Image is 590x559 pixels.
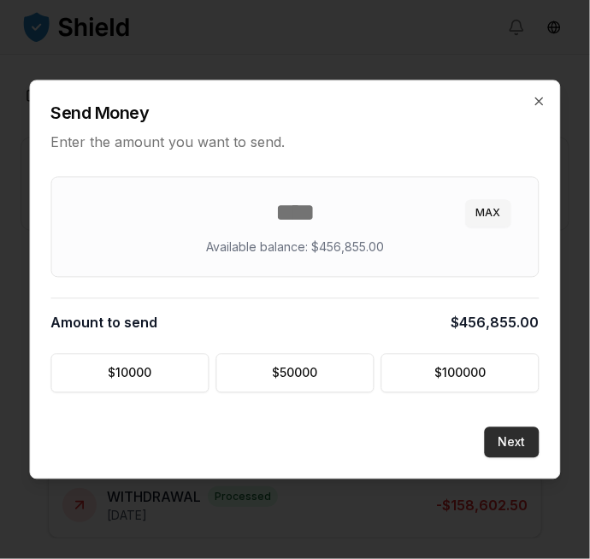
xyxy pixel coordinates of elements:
p: Enter the amount you want to send. [51,132,540,153]
button: MAX [466,200,511,227]
button: Next [485,427,540,458]
button: $50000 [216,354,375,393]
button: $10000 [51,354,209,393]
button: $100000 [381,354,540,393]
p: Available balance: $456,855.00 [206,239,384,256]
span: Amount to send [51,313,158,333]
span: $456,855.00 [451,313,540,333]
h2: Send Money [51,102,540,126]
